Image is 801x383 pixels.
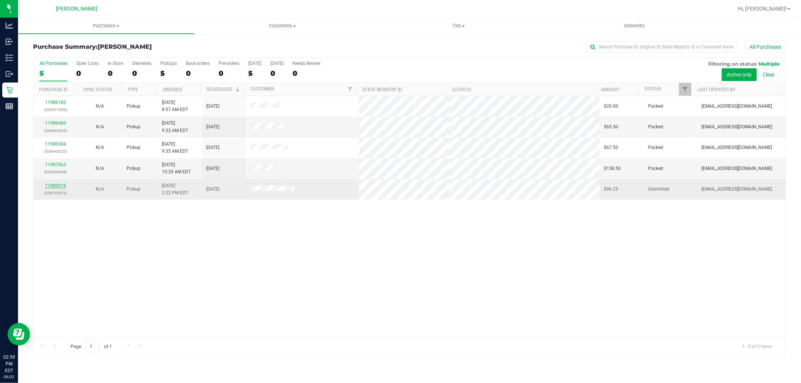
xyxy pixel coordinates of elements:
span: Packed [649,123,664,131]
a: 11987063 [45,162,66,167]
div: [DATE] [248,61,261,66]
a: Customers [194,18,370,34]
span: [EMAIL_ADDRESS][DOMAIN_NAME] [701,103,772,110]
span: Deliveries [614,23,655,29]
div: 5 [160,69,177,78]
span: $158.50 [604,165,621,172]
span: [DATE] 10:29 AM EDT [162,161,191,176]
span: Not Applicable [96,145,104,150]
inline-svg: Analytics [6,22,13,29]
a: Purchases [18,18,194,34]
a: Status [645,86,661,92]
span: 1 - 5 of 5 items [736,341,778,352]
button: Clear [758,68,780,81]
p: (326645222) [38,148,73,155]
div: 0 [219,69,239,78]
a: 11986460 [45,120,66,126]
a: Type [127,87,138,92]
button: N/A [96,186,104,193]
span: [DATE] 2:22 PM EDT [162,182,188,197]
span: Multiple [759,61,780,67]
span: [PERSON_NAME] [98,43,152,50]
span: Pickup [127,165,140,172]
div: Deliveries [132,61,151,66]
button: N/A [96,165,104,172]
span: [EMAIL_ADDRESS][DOMAIN_NAME] [701,144,772,151]
div: 0 [108,69,123,78]
span: Not Applicable [96,166,104,171]
input: Search Purchase ID, Original ID, State Registry ID or Customer Name... [587,41,737,53]
div: 0 [186,69,210,78]
p: (326571355) [38,106,73,113]
span: Not Applicable [96,124,104,129]
input: 1 [86,341,100,352]
span: Customers [195,23,370,29]
span: [DATE] 9:32 AM EDT [162,120,188,134]
p: 02:59 PM EDT [3,354,15,374]
div: [DATE] [270,61,284,66]
span: Packed [649,144,664,151]
span: [DATE] [206,123,219,131]
span: Filtering on status: [708,61,757,67]
span: Packed [649,165,664,172]
span: $65.50 [604,123,618,131]
a: Tills [370,18,546,34]
span: Not Applicable [96,104,104,109]
button: Active only [722,68,757,81]
div: In Store [108,61,123,66]
span: Pickup [127,144,140,151]
h3: Purchase Summary: [33,44,284,50]
span: Page of 1 [64,341,118,352]
p: 09/22 [3,374,15,380]
div: Back-orders [186,61,210,66]
div: PickUps [160,61,177,66]
span: Pickup [127,123,140,131]
p: (326642305) [38,127,73,134]
th: Address [446,83,595,96]
div: Needs Review [293,61,320,66]
div: Pre-orders [219,61,239,66]
span: Packed [649,103,664,110]
inline-svg: Reports [6,102,13,110]
a: Sync Status [83,87,112,92]
span: [DATE] [206,186,219,193]
span: $96.25 [604,186,618,193]
span: [DATE] [206,103,219,110]
inline-svg: Inbound [6,38,13,45]
span: [DATE] 9:35 AM EDT [162,141,188,155]
a: 11986504 [45,141,66,147]
a: Filter [679,83,691,96]
button: N/A [96,103,104,110]
a: Deliveries [546,18,723,34]
span: [EMAIL_ADDRESS][DOMAIN_NAME] [701,123,772,131]
inline-svg: Outbound [6,70,13,78]
iframe: Resource center [8,323,30,345]
p: (326654638) [38,168,73,176]
span: Purchases [18,23,194,29]
a: 11986182 [45,100,66,105]
a: State Registry ID [362,87,402,92]
div: 0 [270,69,284,78]
div: 5 [248,69,261,78]
button: N/A [96,144,104,151]
button: N/A [96,123,104,131]
span: [DATE] [206,165,219,172]
span: Pickup [127,103,140,110]
span: Hi, [PERSON_NAME]! [738,6,787,12]
span: [EMAIL_ADDRESS][DOMAIN_NAME] [701,165,772,172]
span: Not Applicable [96,186,104,192]
span: Tills [371,23,546,29]
button: All Purchases [745,41,786,53]
div: 0 [132,69,151,78]
inline-svg: Retail [6,86,13,94]
a: Purchase ID [39,87,68,92]
inline-svg: Inventory [6,54,13,62]
a: 11989219 [45,183,66,188]
span: [DATE] [206,144,219,151]
span: [DATE] 8:57 AM EDT [162,99,188,113]
div: 5 [39,69,67,78]
span: Pickup [127,186,140,193]
a: Filter [344,83,356,96]
div: 0 [76,69,99,78]
a: Ordered [163,87,182,92]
